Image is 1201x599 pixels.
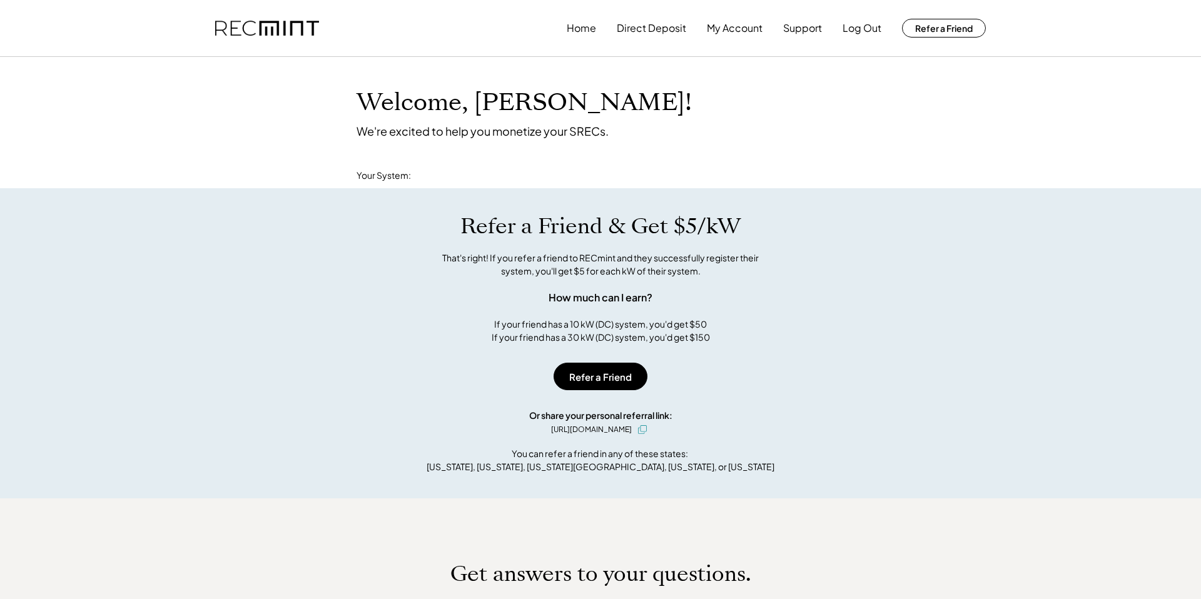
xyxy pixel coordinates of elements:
[551,424,632,435] div: [URL][DOMAIN_NAME]
[357,124,609,138] div: We're excited to help you monetize your SRECs.
[549,290,652,305] div: How much can I earn?
[492,318,710,344] div: If your friend has a 10 kW (DC) system, you'd get $50 If your friend has a 30 kW (DC) system, you...
[567,16,596,41] button: Home
[357,88,692,118] h1: Welcome, [PERSON_NAME]!
[902,19,986,38] button: Refer a Friend
[529,409,672,422] div: Or share your personal referral link:
[554,363,647,390] button: Refer a Friend
[617,16,686,41] button: Direct Deposit
[215,21,319,36] img: recmint-logotype%403x.png
[450,561,751,587] h1: Get answers to your questions.
[428,251,773,278] div: That's right! If you refer a friend to RECmint and they successfully register their system, you'l...
[635,422,650,437] button: click to copy
[783,16,822,41] button: Support
[460,213,741,239] h1: Refer a Friend & Get $5/kW
[707,16,763,41] button: My Account
[427,447,774,473] div: You can refer a friend in any of these states: [US_STATE], [US_STATE], [US_STATE][GEOGRAPHIC_DATA...
[357,169,411,182] div: Your System:
[843,16,881,41] button: Log Out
